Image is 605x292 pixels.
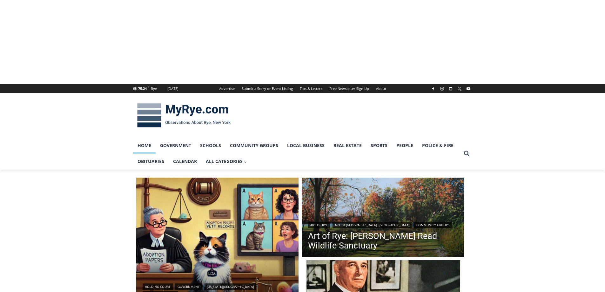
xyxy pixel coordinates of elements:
a: Local Business [283,138,329,153]
a: Free Newsletter Sign Up [326,84,373,93]
a: Tips & Letters [296,84,326,93]
div: | | [308,221,458,228]
a: Holding Court [143,283,173,290]
a: Linkedin [447,85,454,92]
a: Instagram [438,85,446,92]
nav: Primary Navigation [133,138,461,170]
a: People [392,138,418,153]
a: [US_STATE][GEOGRAPHIC_DATA] [205,283,256,290]
a: Community Groups [225,138,283,153]
a: Art of Rye: [PERSON_NAME] Read Wildlife Sanctuary [308,231,458,250]
a: Community Groups [414,222,452,228]
img: MyRye.com [133,99,235,132]
a: Obituaries [133,153,169,169]
a: Sports [366,138,392,153]
a: Home [133,138,156,153]
a: Calendar [169,153,201,169]
span: F [148,85,149,89]
a: All Categories [201,153,252,169]
nav: Secondary Navigation [216,84,390,93]
a: Facebook [429,85,437,92]
span: 75.24 [138,86,147,91]
img: (PHOTO: Edith G. Read Wildlife Sanctuary (Acrylic 12x24). Trail along Playland Lake. By Elizabeth... [302,178,464,259]
span: All Categories [206,158,247,165]
a: Art in [GEOGRAPHIC_DATA], [GEOGRAPHIC_DATA] [333,222,412,228]
a: Submit a Story or Event Listing [238,84,296,93]
button: View Search Form [461,148,472,159]
div: Rye [151,86,157,92]
a: Government [175,283,202,290]
div: [DATE] [167,86,178,92]
a: X [456,85,463,92]
a: Police & Fire [418,138,458,153]
a: Real Estate [329,138,366,153]
a: Read More Art of Rye: Edith G. Read Wildlife Sanctuary [302,178,464,259]
a: Schools [196,138,225,153]
a: YouTube [465,85,472,92]
a: Advertise [216,84,238,93]
a: Art of Rye [308,222,330,228]
a: Government [156,138,196,153]
a: About [373,84,390,93]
